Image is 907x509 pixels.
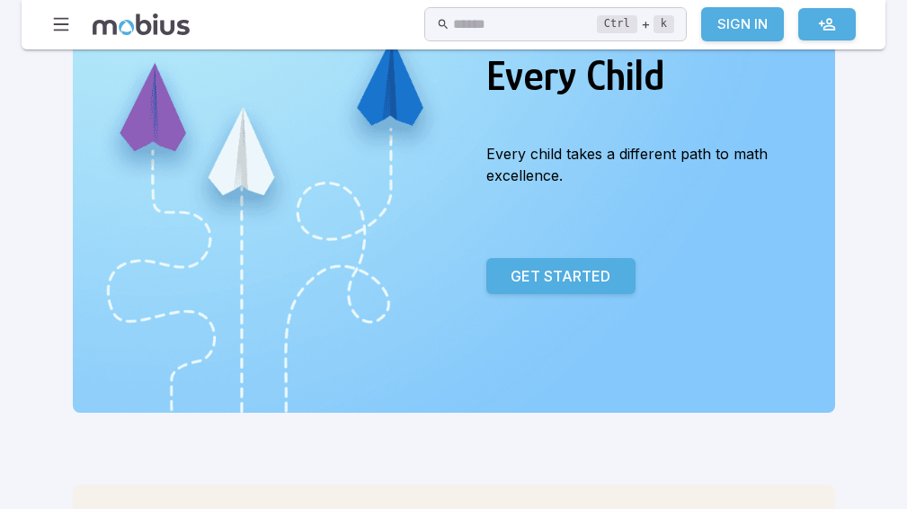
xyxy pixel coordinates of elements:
[486,143,785,186] p: Every child takes a different path to math excellence.
[486,3,785,100] h2: Achievement for Every Child
[597,13,674,35] div: +
[701,7,784,41] a: Sign In
[654,15,674,33] kbd: k
[511,265,610,287] p: Get Started
[486,258,636,294] a: Get Started
[597,15,637,33] kbd: Ctrl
